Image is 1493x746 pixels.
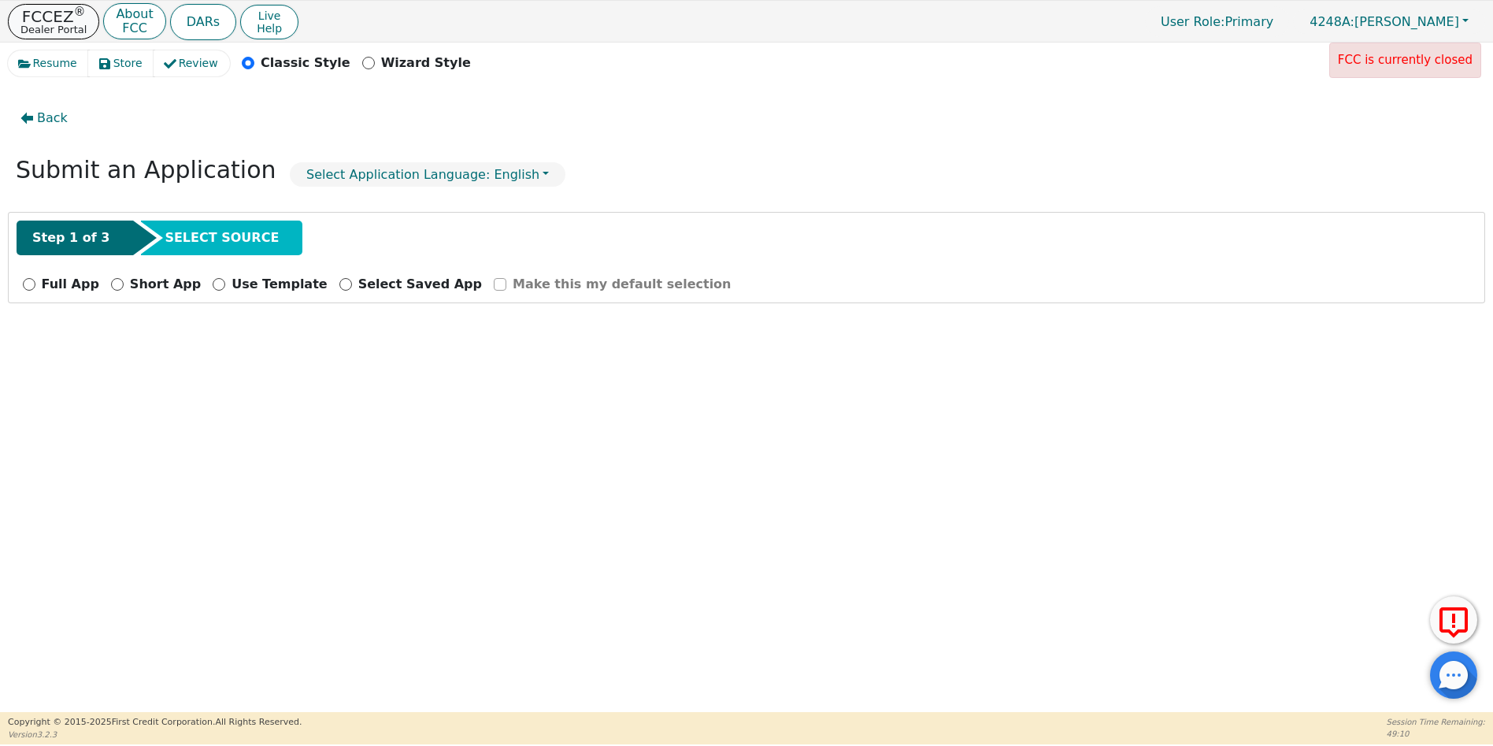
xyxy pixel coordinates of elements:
p: Make this my default selection [513,275,732,294]
p: Copyright © 2015- 2025 First Credit Corporation. [8,716,302,729]
button: FCCEZ®Dealer Portal [8,4,99,39]
button: Store [88,50,154,76]
button: Review [154,50,230,76]
span: Back [37,109,68,128]
p: Dealer Portal [20,24,87,35]
button: Resume [8,50,89,76]
span: SELECT SOURCE [165,228,279,247]
button: Back [8,100,80,136]
button: Report Error to FCC [1430,596,1477,644]
span: Step 1 of 3 [32,228,109,247]
p: Select Saved App [358,275,482,294]
p: Full App [42,275,99,294]
span: Store [113,55,143,72]
p: Session Time Remaining: [1387,716,1485,728]
p: Use Template [232,275,327,294]
span: Help [257,22,282,35]
span: FCC is currently closed [1338,53,1473,67]
p: FCC [116,22,153,35]
p: 49:10 [1387,728,1485,740]
button: LiveHelp [240,5,298,39]
button: AboutFCC [103,3,165,40]
span: 4248A: [1310,14,1354,29]
h2: Submit an Application [16,156,276,184]
button: DARs [170,4,236,40]
span: [PERSON_NAME] [1310,14,1459,29]
span: Resume [33,55,77,72]
p: Primary [1145,6,1289,37]
p: Short App [130,275,201,294]
p: FCCEZ [20,9,87,24]
button: Select Application Language: English [290,162,565,187]
a: User Role:Primary [1145,6,1289,37]
p: About [116,8,153,20]
span: Review [179,55,218,72]
p: Classic Style [261,54,350,72]
span: Live [257,9,282,22]
p: Wizard Style [381,54,471,72]
p: Version 3.2.3 [8,729,302,740]
span: User Role : [1161,14,1224,29]
button: 4248A:[PERSON_NAME] [1293,9,1485,34]
span: All Rights Reserved. [215,717,302,727]
sup: ® [74,5,86,19]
